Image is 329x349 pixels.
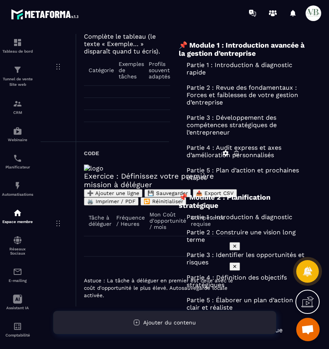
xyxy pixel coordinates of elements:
th: Catégorie [84,55,114,86]
img: social-network [13,236,22,245]
p: Comptabilité [2,333,33,337]
a: Partie 4 : Audit express et axes d’amélioration personnalisés [179,144,308,159]
a: Partie 2 : Revue des fondamentaux : Forces et faiblesses de votre gestion d’entreprise [179,84,308,106]
a: emailemailE-mailing [2,261,33,289]
img: accountant [13,322,22,331]
a: Partie 1 : Introduction & diagnostic [179,213,308,221]
img: automations [13,126,22,136]
img: formation [13,38,22,47]
button: ➕ Ajouter une ligne [84,189,142,197]
p: Complète le tableau (le texte « Exemple… » disparaît quand tu écris). [84,33,170,55]
a: Partie 3 : Identifier les opportunités et risques [179,251,308,266]
th: Exemples de tâches [114,55,144,86]
a: formationformationTableau de bord [2,32,33,59]
img: automations [13,181,22,190]
p: CRM [2,110,33,115]
a: Partie 4 : Définition des objectifs stratégiques [179,274,308,289]
th: Mon Coût d'opportunité / mois [145,206,186,236]
img: formation [13,65,22,74]
button: 🔁 Réinitialiser [140,197,186,206]
h3: Exercice : Définissez votre première mission à déléguer [84,172,240,189]
span: Ajouter du contenu [143,319,196,326]
a: automationsautomationsEspace membre [2,202,33,230]
div: Ouvrir le chat [296,318,320,341]
h6: 📌 Module 1 : Introduction avancée à la gestion d’entreprise [179,41,308,57]
a: Assistant IA [2,289,33,316]
img: automations [13,208,22,218]
a: accountantaccountantComptabilité [2,316,33,343]
p: Espace membre [2,220,33,224]
img: logo [11,7,81,21]
a: formationformationTunnel de vente Site web [2,59,33,93]
a: Partie 5 : Élaborer un plan d’action clair et réaliste [179,296,308,311]
a: automationsautomationsWebinaire [2,120,33,148]
button: 💾 Sauvegarder [144,189,191,197]
p: Assistant IA [2,306,33,310]
img: scheduler [13,154,22,163]
a: automationsautomationsAutomatisations [2,175,33,202]
a: formationformationCRM [2,93,33,120]
th: Profils souvent adaptés [144,55,170,86]
p: Planificateur [2,165,33,169]
th: Tâche à déléguer [84,206,112,236]
img: logo [84,165,103,172]
button: 🖨️ Imprimer / PDF [84,197,139,206]
img: email [13,267,22,276]
a: social-networksocial-networkRéseaux Sociaux [2,230,33,261]
a: Partie 3 : Développement des compétences stratégiques de l’entrepreneur [179,114,308,136]
p: E-mailing [2,278,33,283]
p: Automatisations [2,192,33,197]
p: Webinaire [2,138,33,142]
small: Astuce : La tâche à déléguer en premier est celle avec le coût d'opportunité le plus élevé. Autos... [84,278,233,298]
img: formation [13,99,22,108]
th: Fréquence / Heures [112,206,145,236]
p: Tableau de bord [2,49,33,53]
p: Tunnel de vente Site web [2,76,33,87]
p: Réseaux Sociaux [2,247,33,255]
a: Partie 2 : Construire une vision long terme [179,229,308,243]
a: Partie 1 : Introduction & diagnostic rapide [179,61,308,76]
a: Partie 5 : Plan d’action et prochaines étapes [179,167,308,181]
a: schedulerschedulerPlanificateur [2,148,33,175]
h6: 📌 Module 2 : Planification stratégique [179,193,308,209]
h6: Code [84,150,99,156]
